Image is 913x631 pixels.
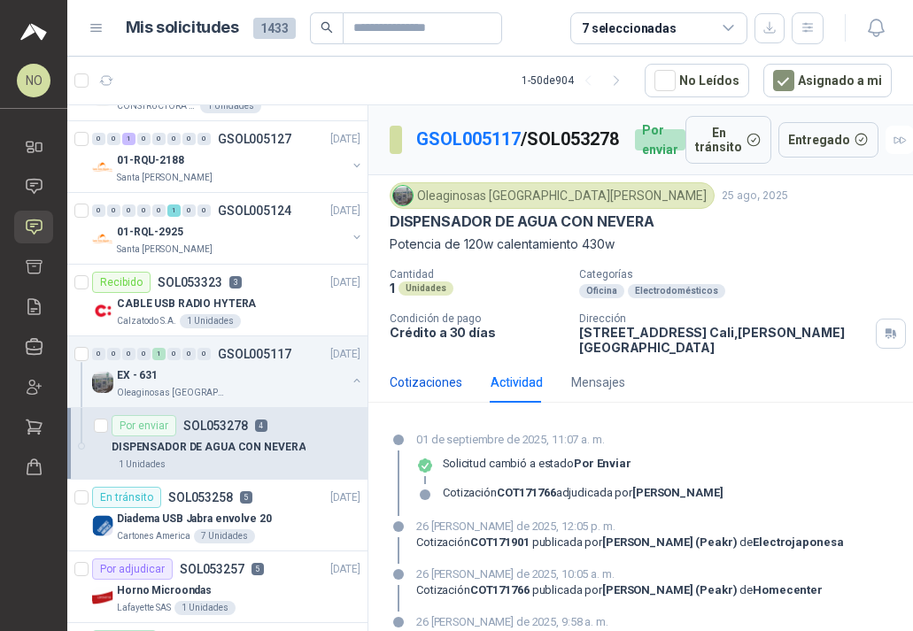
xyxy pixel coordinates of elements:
a: 0 0 0 0 1 0 0 0 GSOL005117[DATE] Company LogoEX - 631Oleaginosas [GEOGRAPHIC_DATA][PERSON_NAME] [92,343,364,400]
strong: COT171901 [470,535,530,549]
p: [STREET_ADDRESS] Cali , [PERSON_NAME][GEOGRAPHIC_DATA] [579,325,869,355]
div: Mensajes [571,373,625,392]
div: 1 Unidades [200,99,261,113]
div: En tránsito [92,487,161,508]
a: Por enviarSOL0532784DISPENSADOR DE AGUA CON NEVERA1 Unidades [67,408,368,480]
div: 0 [107,348,120,360]
div: 0 [152,204,166,217]
div: Cotización publicada por de [416,583,823,597]
p: 4 [255,419,267,432]
a: 0 0 1 0 0 0 0 0 GSOL005127[DATE] Company Logo01-RQU-2188Santa [PERSON_NAME] [92,128,364,185]
p: [DATE] [330,346,360,363]
button: Asignado a mi [763,64,892,97]
div: 0 [92,204,105,217]
div: Electrodomésticos [628,284,725,298]
div: 7 Unidades [194,529,255,543]
p: Diadema USB Jabra envolve 20 [117,511,272,527]
div: Por enviar [635,129,685,150]
div: 0 [182,133,196,145]
p: 3 [229,276,242,289]
div: 0 [182,204,196,217]
button: En tránsito [685,116,771,164]
p: Categorías [579,268,906,281]
div: Actividad [491,373,543,392]
p: 26 [PERSON_NAME] de 2025, 10:05 a. m. [416,566,823,583]
p: 5 [240,491,252,504]
p: 01-RQU-2188 [117,152,184,169]
p: Dirección [579,312,869,325]
strong: [PERSON_NAME] (Peakr) [602,535,737,549]
p: DISPENSADOR DE AGUA CON NEVERA [112,439,306,456]
p: 5 [251,563,264,575]
a: RecibidoSOL0533233[DATE] Company LogoCABLE USB RADIO HYTERACalzatodo S.A.1 Unidades [67,265,368,336]
p: EX - 631 [117,367,158,384]
img: Company Logo [92,372,113,393]
div: 0 [167,133,181,145]
a: 0 0 0 0 0 1 0 0 GSOL005124[DATE] Company Logo01-RQL-2925Santa [PERSON_NAME] [92,200,364,257]
a: GSOL005117 [416,128,521,150]
img: Logo peakr [20,21,47,42]
img: Company Logo [92,228,113,250]
div: 0 [107,204,120,217]
p: Oleaginosas [GEOGRAPHIC_DATA][PERSON_NAME] [117,386,228,400]
p: SOL053323 [158,276,222,289]
p: Condición de pago [390,312,565,325]
p: [DATE] [330,561,360,578]
div: NO [17,64,50,97]
strong: Por enviar [574,457,631,470]
p: Cartones America [117,529,190,543]
div: 1 Unidades [112,458,173,472]
div: 0 [122,204,135,217]
div: Oficina [579,284,624,298]
div: 0 [92,133,105,145]
div: 7 seleccionadas [582,19,677,38]
p: [DATE] [330,131,360,148]
p: CONSTRUCTORA GRUPO FIP [117,99,197,113]
div: 1 [152,348,166,360]
img: Company Logo [393,186,413,205]
div: Cotización adjudicada por [443,486,723,500]
img: Company Logo [92,157,113,178]
div: Unidades [398,281,453,296]
div: 1 Unidades [174,601,236,615]
p: Cantidad [390,268,565,281]
strong: [PERSON_NAME] (Peakr) [602,583,737,596]
div: Por enviar [112,415,176,436]
div: 0 [197,204,211,217]
div: 0 [197,133,211,145]
div: Recibido [92,272,151,293]
div: Oleaginosas [GEOGRAPHIC_DATA][PERSON_NAME] [390,182,715,209]
p: GSOL005127 [218,133,291,145]
button: Entregado [778,122,879,158]
div: 0 [92,348,105,360]
div: 1 [167,204,181,217]
div: 0 [137,348,151,360]
p: [DATE] [330,274,360,291]
p: 26 [PERSON_NAME] de 2025, 9:58 a. m. [416,613,793,631]
div: 0 [122,348,135,360]
p: Santa [PERSON_NAME] [117,242,213,257]
div: 1 - 50 de 904 [522,66,631,95]
h1: Mis solicitudes [126,15,239,41]
strong: Homecenter [753,583,823,596]
p: Lafayette SAS [117,601,171,615]
div: 0 [137,133,151,145]
div: 0 [182,348,196,360]
strong: COT171766 [497,486,556,499]
a: En tránsitoSOL0532585[DATE] Company LogoDiadema USB Jabra envolve 20Cartones America7 Unidades [67,480,368,551]
p: 25 ago, 2025 [722,188,788,204]
img: Company Logo [92,587,113,608]
strong: [PERSON_NAME] [632,486,723,499]
p: / SOL053278 [416,126,621,153]
img: Company Logo [92,515,113,536]
p: [DATE] [330,489,360,506]
a: Por adjudicarSOL0532575[DATE] Company LogoHorno MicroondasLafayette SAS1 Unidades [67,551,368,623]
p: Santa [PERSON_NAME] [117,171,213,185]
p: GSOL005124 [218,204,291,217]
strong: COT171766 [470,583,530,596]
p: 01-RQL-2925 [117,224,183,241]
p: CABLE USB RADIO HYTERA [117,296,256,312]
p: Crédito a 30 días [390,325,565,340]
div: 0 [167,348,181,360]
button: No Leídos [645,64,749,97]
